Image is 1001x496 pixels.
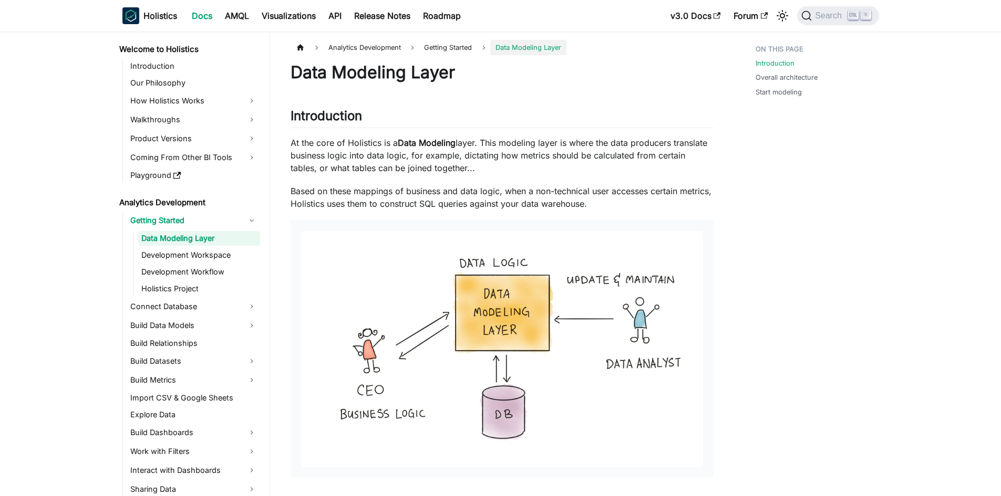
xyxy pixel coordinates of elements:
b: Holistics [143,9,177,22]
button: Search (Ctrl+K) [797,6,879,25]
a: Coming From Other BI Tools [127,149,260,166]
a: Getting Started [127,212,260,229]
kbd: K [861,10,871,20]
a: HolisticsHolistics [122,7,177,24]
a: Forum [727,7,774,24]
a: Development Workspace [138,248,260,262]
a: AMQL [219,7,255,24]
a: Product Versions [127,130,260,147]
span: Getting Started [419,40,477,55]
a: Build Data Models [127,317,260,334]
a: Introduction [127,59,260,73]
span: Data Modeling Layer [490,40,566,55]
a: Build Datasets [127,353,260,370]
a: Interact with Dashboards [127,462,260,479]
a: Introduction [756,58,794,68]
img: Holistics [122,7,139,24]
a: Build Dashboards [127,424,260,441]
a: Roadmap [417,7,467,24]
a: Analytics Development [116,195,260,210]
a: Release Notes [348,7,417,24]
a: Data Modeling Layer [138,231,260,246]
a: Visualizations [255,7,322,24]
a: Our Philosophy [127,76,260,90]
a: How Holistics Works [127,92,260,109]
h1: Data Modeling Layer [291,62,714,83]
a: Welcome to Holistics [116,42,260,57]
a: Playground [127,168,260,183]
a: Walkthroughs [127,111,260,128]
a: Explore Data [127,407,260,422]
button: Switch between dark and light mode (currently light mode) [774,7,791,24]
a: Import CSV & Google Sheets [127,391,260,405]
h2: Introduction [291,108,714,128]
a: v3.0 Docs [664,7,727,24]
a: Docs [185,7,219,24]
a: Start modeling [756,87,802,97]
a: Work with Filters [127,443,260,460]
a: Home page [291,40,311,55]
span: Analytics Development [323,40,406,55]
a: Overall architecture [756,72,818,82]
nav: Breadcrumbs [291,40,714,55]
a: Holistics Project [138,281,260,296]
a: Development Workflow [138,265,260,279]
img: Data Modeling Layer [301,231,703,467]
a: API [322,7,348,24]
a: Connect Database [127,298,260,315]
p: At the core of Holistics is a layer. This modeling layer is where the data producers translate bu... [291,136,714,174]
strong: Data Modeling [398,138,456,148]
a: Build Relationships [127,336,260,351]
p: Based on these mappings of business and data logic, when a non-technical user accesses certain me... [291,185,714,210]
a: Build Metrics [127,372,260,388]
span: Search [812,11,848,20]
nav: Docs sidebar [112,31,270,496]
